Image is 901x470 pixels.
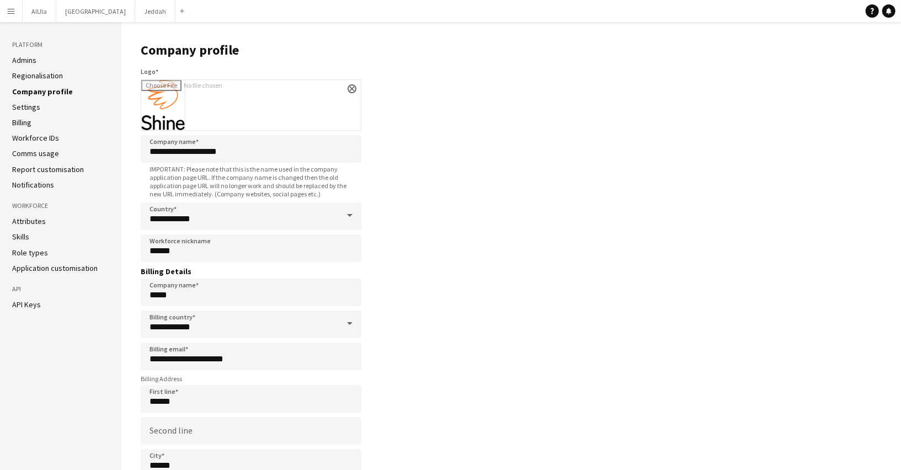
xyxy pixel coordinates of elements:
[12,284,109,294] h3: API
[12,102,40,112] a: Settings
[56,1,135,22] button: [GEOGRAPHIC_DATA]
[12,300,41,309] a: API Keys
[141,266,361,276] h3: Billing Details
[135,1,175,22] button: Jeddah
[12,263,98,273] a: Application customisation
[12,117,31,127] a: Billing
[12,71,63,81] a: Regionalisation
[12,87,73,97] a: Company profile
[12,148,59,158] a: Comms usage
[12,216,46,226] a: Attributes
[12,164,84,174] a: Report customisation
[23,1,56,22] button: AlUla
[12,55,36,65] a: Admins
[12,201,109,211] h3: Workforce
[12,232,29,242] a: Skills
[141,42,361,58] h1: Company profile
[12,248,48,258] a: Role types
[12,40,109,50] h3: Platform
[12,180,54,190] a: Notifications
[12,133,59,143] a: Workforce IDs
[141,165,361,198] span: IMPORTANT: Please note that this is the name used in the company application page URL. If the com...
[141,375,361,383] h3: Billing Address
